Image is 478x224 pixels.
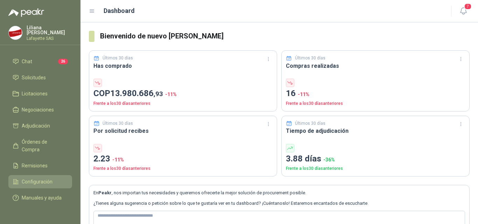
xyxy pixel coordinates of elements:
span: -11 % [165,92,177,97]
p: 2.23 [93,152,273,166]
span: -11 % [112,157,124,162]
a: Chat26 [8,55,72,68]
span: Adjudicación [22,122,50,130]
h3: Por solicitud recibes [93,127,273,135]
button: 7 [457,5,470,17]
p: Últimos 30 días [295,120,325,127]
p: Frente a los 30 días anteriores [286,165,465,172]
a: Remisiones [8,159,72,172]
img: Logo peakr [8,8,44,17]
p: Últimos 30 días [103,120,133,127]
p: COP [93,87,273,100]
span: Órdenes de Compra [22,138,65,153]
h3: Bienvenido de nuevo [PERSON_NAME] [100,31,470,42]
p: En , nos importan tus necesidades y queremos ofrecerte la mejor solución de procurement posible. [93,189,465,196]
span: Licitaciones [22,90,48,97]
span: 13.980.686 [110,88,163,98]
span: Solicitudes [22,74,46,81]
p: Últimos 30 días [295,55,325,62]
a: Licitaciones [8,87,72,100]
b: Peakr [98,190,112,195]
a: Solicitudes [8,71,72,84]
p: Frente a los 30 días anteriores [93,165,273,172]
p: Frente a los 30 días anteriores [286,100,465,107]
h1: Dashboard [104,6,135,16]
span: -36 % [323,157,335,162]
span: -11 % [298,92,309,97]
span: 7 [464,3,472,10]
p: 16 [286,87,465,100]
p: Últimos 30 días [103,55,133,62]
span: ,93 [154,90,163,98]
img: Company Logo [9,26,22,39]
h3: Has comprado [93,62,273,70]
p: 3.88 días [286,152,465,166]
span: Remisiones [22,162,48,169]
a: Negociaciones [8,103,72,116]
a: Adjudicación [8,119,72,132]
p: ¿Tienes alguna sugerencia o petición sobre lo que te gustaría ver en tu dashboard? ¡Cuéntanoslo! ... [93,200,465,207]
p: Lafayette SAS [27,36,72,41]
span: 26 [58,59,68,64]
span: Manuales y ayuda [22,194,62,202]
span: Negociaciones [22,106,54,114]
span: Chat [22,58,32,65]
h3: Tiempo de adjudicación [286,127,465,135]
span: Configuración [22,178,52,186]
a: Configuración [8,175,72,188]
p: Frente a los 30 días anteriores [93,100,273,107]
a: Manuales y ayuda [8,191,72,204]
a: Órdenes de Compra [8,135,72,156]
h3: Compras realizadas [286,62,465,70]
p: Liliana [PERSON_NAME] [27,25,72,35]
